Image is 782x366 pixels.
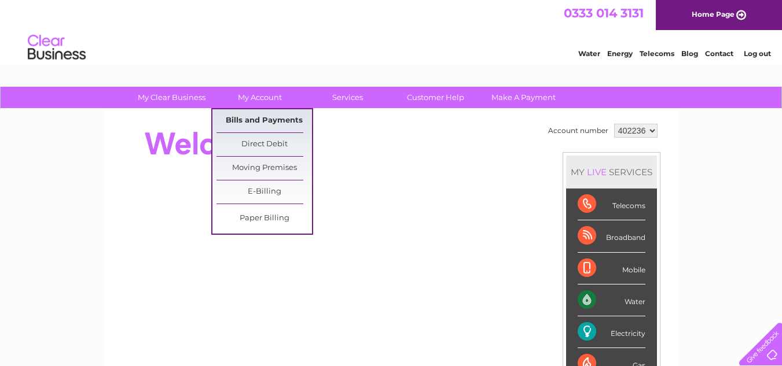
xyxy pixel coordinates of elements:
a: 0333 014 3131 [564,6,644,20]
div: Water [578,284,645,316]
a: My Clear Business [124,87,219,108]
a: Energy [607,49,633,58]
a: Make A Payment [476,87,571,108]
div: Electricity [578,316,645,348]
div: LIVE [585,167,609,178]
a: Services [300,87,395,108]
div: Clear Business is a trading name of Verastar Limited (registered in [GEOGRAPHIC_DATA] No. 3667643... [118,6,665,56]
a: Telecoms [640,49,674,58]
a: Customer Help [388,87,483,108]
img: logo.png [27,30,86,65]
a: Log out [744,49,771,58]
div: Mobile [578,253,645,284]
td: Account number [545,121,611,141]
a: My Account [212,87,307,108]
div: Broadband [578,220,645,252]
a: Paper Billing [216,207,312,230]
a: Direct Debit [216,133,312,156]
div: MY SERVICES [566,156,657,188]
div: Telecoms [578,188,645,220]
a: Water [578,49,600,58]
a: Blog [681,49,698,58]
a: Contact [705,49,733,58]
a: E-Billing [216,180,312,204]
a: Moving Premises [216,157,312,180]
a: Bills and Payments [216,109,312,132]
